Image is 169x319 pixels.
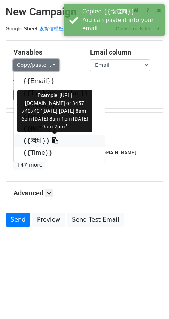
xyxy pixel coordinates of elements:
[132,283,169,319] div: 聊天小组件
[6,6,163,18] h2: New Campaign
[13,189,156,197] h5: Advanced
[82,7,162,33] div: Copied {{物流商}}. You can paste it into your email.
[13,160,45,170] a: +47 more
[13,59,59,71] a: Copy/paste...
[14,123,105,135] a: {{物流商}}
[14,87,105,99] a: {{Tracking number}}
[14,75,105,87] a: {{Email}}
[13,48,79,56] h5: Variables
[39,26,64,31] a: 发货信模板
[14,99,105,111] a: {{Name}}
[6,26,64,31] small: Google Sheet:
[6,213,30,227] a: Send
[67,213,124,227] a: Send Test Email
[14,111,105,123] a: {{站点}}
[90,48,156,56] h5: Email column
[32,213,65,227] a: Preview
[132,283,169,319] iframe: Chat Widget
[14,135,105,147] a: {{网址}}
[14,147,105,159] a: {{Time}}
[17,90,92,132] div: Example: [URL][DOMAIN_NAME] or 3457 740740 "[DATE]-[DATE] 8am-6pm [DATE] 8am-1pm [DATE] 9am-2pm "
[13,150,136,155] small: [PERSON_NAME][EMAIL_ADDRESS][DOMAIN_NAME]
